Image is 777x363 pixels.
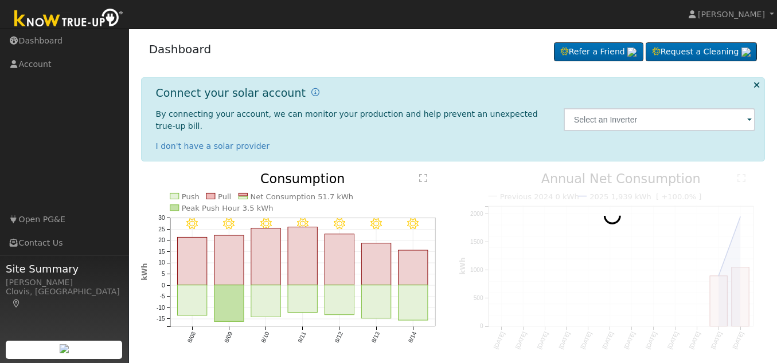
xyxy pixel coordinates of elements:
img: Know True-Up [9,6,129,32]
h1: Connect your solar account [156,86,306,100]
a: Map [11,299,22,308]
img: retrieve [627,48,637,57]
img: retrieve [60,344,69,353]
a: Dashboard [149,42,212,56]
a: I don't have a solar provider [156,141,270,151]
div: [PERSON_NAME] [6,277,123,289]
input: Select an Inverter [564,108,756,131]
img: retrieve [741,48,751,57]
a: Request a Cleaning [646,42,757,62]
a: Refer a Friend [554,42,643,62]
div: Clovis, [GEOGRAPHIC_DATA] [6,286,123,310]
span: Site Summary [6,261,123,277]
span: By connecting your account, we can monitor your production and help prevent an unexpected true-up... [156,109,538,131]
span: [PERSON_NAME] [698,10,765,19]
